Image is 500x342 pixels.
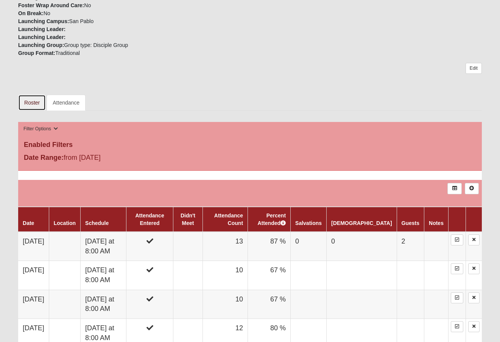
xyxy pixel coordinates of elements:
[397,232,424,261] td: 2
[291,232,327,261] td: 0
[468,234,480,245] a: Delete
[81,290,126,319] td: [DATE] at 8:00 AM
[18,290,49,319] td: [DATE]
[451,321,463,332] a: Enter Attendance
[203,261,248,290] td: 10
[18,153,173,165] div: from [DATE]
[18,26,65,32] strong: Launching Leader:
[465,183,479,194] a: Alt+N
[18,18,69,24] strong: Launching Campus:
[18,261,49,290] td: [DATE]
[203,232,248,261] td: 13
[397,207,424,232] th: Guests
[451,292,463,303] a: Enter Attendance
[18,232,49,261] td: [DATE]
[429,220,444,226] a: Notes
[257,212,286,226] a: Percent Attended
[214,212,243,226] a: Attendance Count
[18,95,46,111] a: Roster
[24,141,476,149] h4: Enabled Filters
[451,263,463,274] a: Enter Attendance
[468,292,480,303] a: Delete
[466,63,482,74] a: Edit
[18,2,84,8] strong: Foster Wrap Around Care:
[327,207,397,232] th: [DEMOGRAPHIC_DATA]
[54,220,76,226] a: Location
[451,234,463,245] a: Enter Attendance
[81,232,126,261] td: [DATE] at 8:00 AM
[85,220,109,226] a: Schedule
[468,263,480,274] a: Delete
[81,261,126,290] td: [DATE] at 8:00 AM
[181,212,195,226] a: Didn't Meet
[135,212,164,226] a: Attendance Entered
[248,261,291,290] td: 67 %
[327,232,397,261] td: 0
[447,183,461,194] a: Export to Excel
[23,220,34,226] a: Date
[18,50,55,56] strong: Group Format:
[248,232,291,261] td: 87 %
[24,153,64,163] label: Date Range:
[47,95,86,111] a: Attendance
[468,321,480,332] a: Delete
[248,290,291,319] td: 67 %
[203,290,248,319] td: 10
[18,34,65,40] strong: Launching Leader:
[21,125,60,133] button: Filter Options
[18,10,44,16] strong: On Break:
[18,42,64,48] strong: Launching Group:
[291,207,327,232] th: Salvations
